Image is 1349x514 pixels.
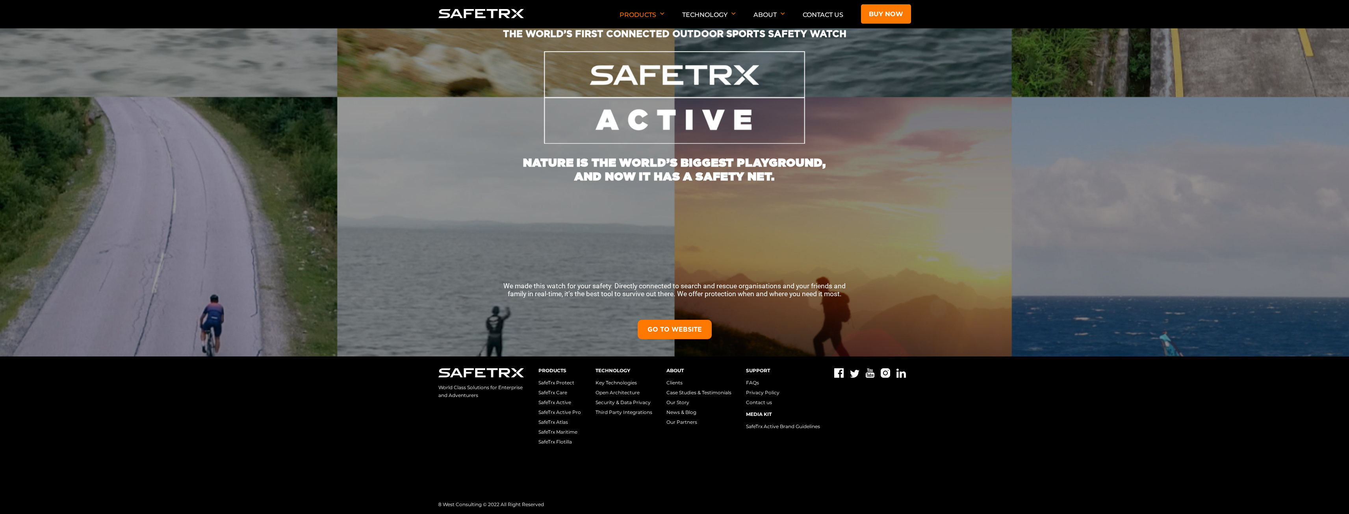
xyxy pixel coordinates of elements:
h3: Technology [596,368,652,373]
a: SafeTrx Active Pro [538,409,581,415]
h1: NATURE IS THE WORLD’S BIGGEST PLAYGROUND, AND NOW IT HAS A SAFETY NET. [517,144,832,183]
a: Key Technologies [596,380,637,386]
a: SafeTrx Care [538,390,567,395]
a: Contact Us [803,11,843,19]
a: GO TO WEBSITE [638,320,712,339]
a: Case Studies & Testimonials [666,390,731,395]
a: Third Party Integrations [596,409,652,415]
img: Safetrx logo [438,368,524,377]
h3: Products [538,368,581,373]
h3: About [666,368,731,373]
p: Products [620,11,664,28]
a: Security & Data Privacy [596,399,651,405]
img: Youtube icon [866,368,874,378]
a: Privacy Policy [746,390,779,395]
a: Contact us [746,399,772,405]
p: We made this watch for your safety. Directly connected to search and rescue organisations and you... [497,282,852,298]
a: News & Blog [666,409,696,415]
img: Facebook icon [834,368,844,378]
a: Open Architecture [596,390,640,395]
p: World Class Solutions for Enterprise and Adventurers [438,384,524,399]
p: 8 West Consulting © 2022 All Right Reserved [438,499,911,509]
a: Clients [666,380,683,386]
img: SafeTrx Active Logo [544,51,805,144]
a: SafeTrx Maritime [538,429,577,435]
img: Arrow down icon [781,12,785,15]
p: About [753,11,785,28]
a: SafeTrx Active Brand Guidelines [746,423,820,429]
a: SafeTrx Flotilla [538,439,572,445]
a: Our Story [666,399,689,405]
a: FAQs [746,380,759,386]
img: Arrow down icon [731,12,736,15]
h3: Media Kit [746,412,820,417]
h2: THE WORLD’S FIRST CONNECTED OUTDOOR SPORTS SAFETY WATCH [135,28,1214,51]
a: SafeTrx Protect [538,380,574,386]
img: Arrow down icon [660,12,664,15]
p: Technology [682,11,736,28]
img: Logo SafeTrx [438,9,524,18]
h3: Support [746,368,820,373]
a: Our Partners [666,419,697,425]
iframe: Chat Widget [1310,476,1349,514]
div: Chatwidget [1310,476,1349,514]
a: Buy now [861,4,911,24]
a: SafeTrx Active [538,399,571,405]
img: Linkedin icon [896,369,906,378]
img: Instagram icon [881,368,890,378]
img: Twitter icon [850,370,859,378]
a: SafeTrx Atlas [538,419,568,425]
